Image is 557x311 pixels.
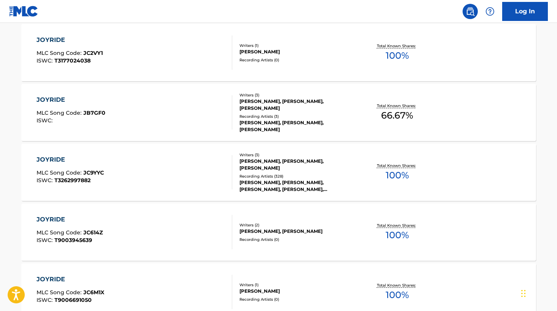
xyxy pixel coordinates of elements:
span: JB7GF0 [83,109,105,116]
div: Recording Artists ( 0 ) [239,57,354,63]
div: Writers ( 1 ) [239,282,354,288]
span: 100 % [386,288,409,302]
div: [PERSON_NAME], [PERSON_NAME], [PERSON_NAME], [PERSON_NAME], [PERSON_NAME] [239,179,354,193]
a: JOYRIDEMLC Song Code:JC9YYCISWC:T3262997882Writers (3)[PERSON_NAME], [PERSON_NAME], [PERSON_NAME]... [21,144,536,201]
span: JC6M1X [83,289,104,296]
span: MLC Song Code : [37,50,83,56]
div: Drag [521,282,526,305]
div: [PERSON_NAME], [PERSON_NAME], [PERSON_NAME] [239,98,354,112]
img: search [466,7,475,16]
div: Recording Artists ( 3 ) [239,114,354,119]
div: [PERSON_NAME] [239,288,354,295]
img: help [485,7,495,16]
a: JOYRIDEMLC Song Code:JC2VY1ISWC:T3177024038Writers (1)[PERSON_NAME]Recording Artists (0)Total Kno... [21,24,536,81]
span: 66.67 % [381,109,413,122]
span: MLC Song Code : [37,169,83,176]
span: JC614Z [83,229,103,236]
p: Total Known Shares: [377,163,418,168]
div: JOYRIDE [37,35,103,45]
iframe: Chat Widget [519,274,557,311]
p: Total Known Shares: [377,43,418,49]
div: JOYRIDE [37,95,105,104]
span: T3177024038 [54,57,91,64]
span: ISWC : [37,297,54,303]
a: Public Search [463,4,478,19]
span: ISWC : [37,237,54,244]
span: ISWC : [37,57,54,64]
span: ISWC : [37,117,54,124]
div: Recording Artists ( 328 ) [239,173,354,179]
span: MLC Song Code : [37,229,83,236]
img: MLC Logo [9,6,38,17]
p: Total Known Shares: [377,103,418,109]
span: ISWC : [37,177,54,184]
span: MLC Song Code : [37,109,83,116]
span: JC9YYC [83,169,104,176]
div: [PERSON_NAME], [PERSON_NAME] [239,228,354,235]
span: MLC Song Code : [37,289,83,296]
span: T9006691050 [54,297,92,303]
span: 100 % [386,228,409,242]
div: [PERSON_NAME] [239,48,354,55]
span: T3262997882 [54,177,91,184]
span: 100 % [386,49,409,63]
p: Total Known Shares: [377,282,418,288]
span: 100 % [386,168,409,182]
div: [PERSON_NAME], [PERSON_NAME], [PERSON_NAME] [239,158,354,172]
p: Total Known Shares: [377,223,418,228]
div: [PERSON_NAME], [PERSON_NAME], [PERSON_NAME] [239,119,354,133]
div: JOYRIDE [37,155,104,164]
div: Recording Artists ( 0 ) [239,237,354,242]
span: T9003945639 [54,237,92,244]
div: Writers ( 1 ) [239,43,354,48]
div: Help [482,4,498,19]
div: Writers ( 3 ) [239,92,354,98]
a: JOYRIDEMLC Song Code:JB7GF0ISWC:Writers (3)[PERSON_NAME], [PERSON_NAME], [PERSON_NAME]Recording A... [21,84,536,141]
div: Writers ( 3 ) [239,152,354,158]
a: Log In [502,2,548,21]
div: Writers ( 2 ) [239,222,354,228]
div: JOYRIDE [37,215,103,224]
span: JC2VY1 [83,50,103,56]
a: JOYRIDEMLC Song Code:JC614ZISWC:T9003945639Writers (2)[PERSON_NAME], [PERSON_NAME]Recording Artis... [21,204,536,261]
div: JOYRIDE [37,275,104,284]
div: Recording Artists ( 0 ) [239,297,354,302]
